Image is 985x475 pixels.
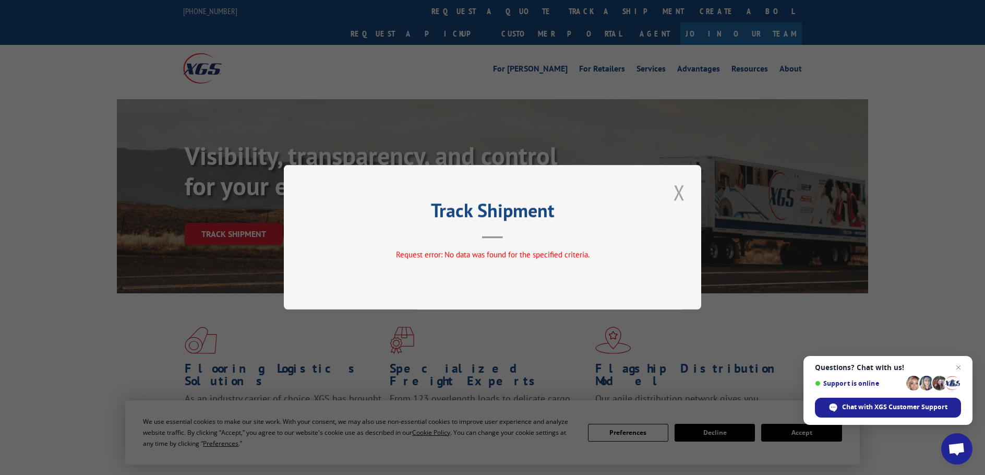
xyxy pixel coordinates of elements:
span: Chat with XGS Customer Support [842,402,947,412]
span: Request error: No data was found for the specified criteria. [396,250,590,260]
span: Questions? Chat with us! [815,363,961,372]
h2: Track Shipment [336,203,649,223]
button: Close modal [670,178,688,207]
a: Open chat [941,433,972,465]
span: Chat with XGS Customer Support [815,398,961,418]
span: Support is online [815,379,903,387]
